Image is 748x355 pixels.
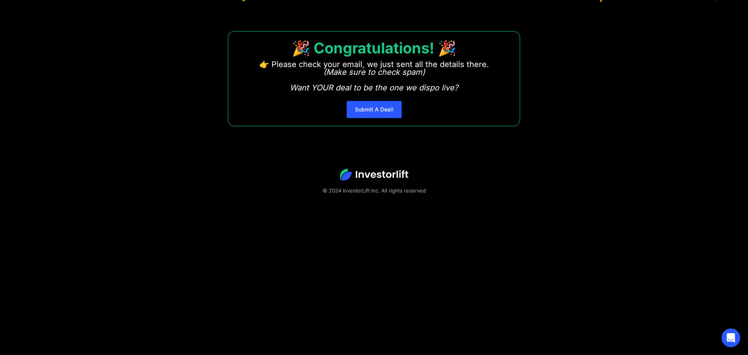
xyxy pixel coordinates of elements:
[27,187,721,194] div: © 2024 InvestorLift Inc. All rights reserved
[722,329,740,347] div: Open Intercom Messenger
[290,67,458,92] em: (Make sure to check spam) Want YOUR deal to be the one we dispo live?
[259,60,489,92] p: 👉 Please check your email, we just sent all the details there. ‍
[347,101,402,118] a: Submit A Deal!
[292,39,456,57] strong: 🎉 Congratulations! 🎉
